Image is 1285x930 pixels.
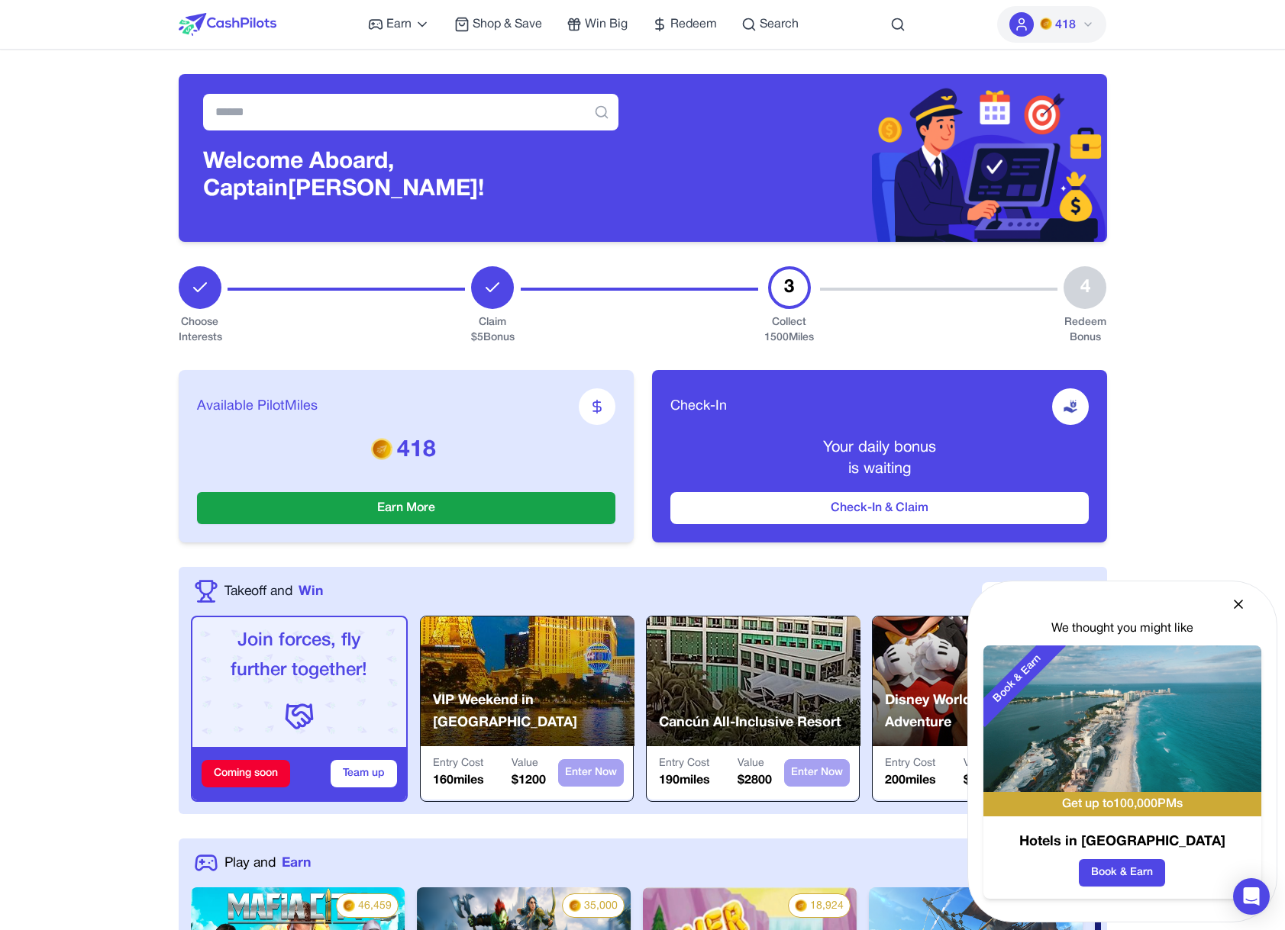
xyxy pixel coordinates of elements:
[1079,859,1165,887] button: Book & Earn
[848,462,911,476] span: is waiting
[299,581,323,601] span: Win
[652,15,717,34] a: Redeem
[760,15,799,34] span: Search
[983,645,1261,792] img: Hotels in Cancun
[643,74,1107,242] img: Header decoration
[1064,315,1106,346] div: Redeem Bonus
[983,832,1261,853] h3: Hotels in [GEOGRAPHIC_DATA]
[741,15,799,34] a: Search
[224,853,311,873] a: Play andEarn
[433,756,484,771] p: Entry Cost
[670,15,717,34] span: Redeem
[659,771,710,790] p: 190 miles
[983,792,1261,816] div: Get up to 100,000 PMs
[997,6,1106,43] button: PMs418
[1233,878,1270,915] div: Open Intercom Messenger
[567,15,628,34] a: Win Big
[983,619,1261,638] div: We thought you might like
[224,581,323,601] a: Takeoff andWin
[764,315,814,346] div: Collect 1500 Miles
[885,771,936,790] p: 200 miles
[197,437,615,465] p: 418
[558,759,624,787] button: Enter Now
[738,771,772,790] p: $ 2800
[433,690,634,735] p: VIP Weekend in [GEOGRAPHIC_DATA]
[454,15,542,34] a: Shop & Save
[584,899,618,914] span: 35,000
[512,771,546,790] p: $ 1200
[205,626,394,686] p: Join forces, fly further together!
[964,756,998,771] p: Value
[569,899,581,912] img: PMs
[1064,266,1106,309] div: 4
[810,899,844,914] span: 18,924
[585,15,628,34] span: Win Big
[179,315,221,346] div: Choose Interests
[768,266,811,309] div: 3
[1055,16,1076,34] span: 418
[1040,18,1052,30] img: PMs
[885,690,1086,735] p: Disney World Family Adventure
[202,760,290,787] div: Coming soon
[659,712,841,734] p: Cancún All-Inclusive Resort
[203,149,618,204] h3: Welcome Aboard, Captain [PERSON_NAME]!
[433,771,484,790] p: 160 miles
[471,315,515,346] div: Claim $ 5 Bonus
[224,853,276,873] span: Play and
[197,396,318,417] span: Available PilotMiles
[358,899,392,914] span: 46,459
[784,759,850,787] button: Enter Now
[738,756,772,771] p: Value
[343,899,355,912] img: PMs
[282,853,311,873] span: Earn
[1063,399,1078,414] img: receive-dollar
[179,13,276,36] img: CashPilots Logo
[512,756,546,771] p: Value
[659,756,710,771] p: Entry Cost
[670,396,727,417] span: Check-In
[371,438,392,459] img: PMs
[386,15,412,34] span: Earn
[670,492,1089,524] button: Check-In & Claim
[473,15,542,34] span: Shop & Save
[197,492,615,524] button: Earn More
[224,581,292,601] span: Takeoff and
[795,899,807,912] img: PMs
[885,756,936,771] p: Entry Cost
[368,15,430,34] a: Earn
[331,760,397,787] button: Team up
[970,631,1066,727] div: Book & Earn
[670,437,1089,459] p: Your daily bonus
[964,771,998,790] p: $ 4500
